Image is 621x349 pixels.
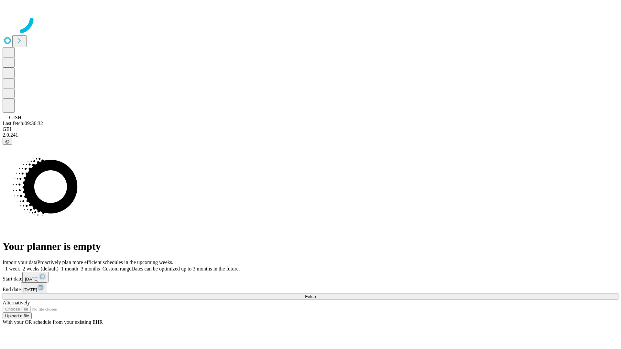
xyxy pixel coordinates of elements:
[3,240,618,252] h1: Your planner is empty
[21,282,47,293] button: [DATE]
[131,266,240,271] span: Dates can be optimized up to 3 months in the future.
[3,319,103,325] span: With your OR schedule from your existing EHR
[23,266,59,271] span: 2 weeks (default)
[81,266,100,271] span: 3 months
[22,272,49,282] button: [DATE]
[3,300,30,305] span: Alternatively
[3,293,618,300] button: Fetch
[61,266,78,271] span: 1 month
[305,294,316,299] span: Fetch
[3,126,618,132] div: GEI
[9,115,21,120] span: GJSH
[103,266,131,271] span: Custom range
[3,121,43,126] span: Last fetch: 09:36:32
[5,139,10,144] span: @
[38,259,173,265] span: Proactively plan more efficient schedules in the upcoming weeks.
[3,259,38,265] span: Import your data
[3,132,618,138] div: 2.0.241
[3,138,12,145] button: @
[3,282,618,293] div: End date
[3,272,618,282] div: Start date
[5,266,20,271] span: 1 week
[3,312,32,319] button: Upload a file
[23,287,37,292] span: [DATE]
[25,277,38,281] span: [DATE]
